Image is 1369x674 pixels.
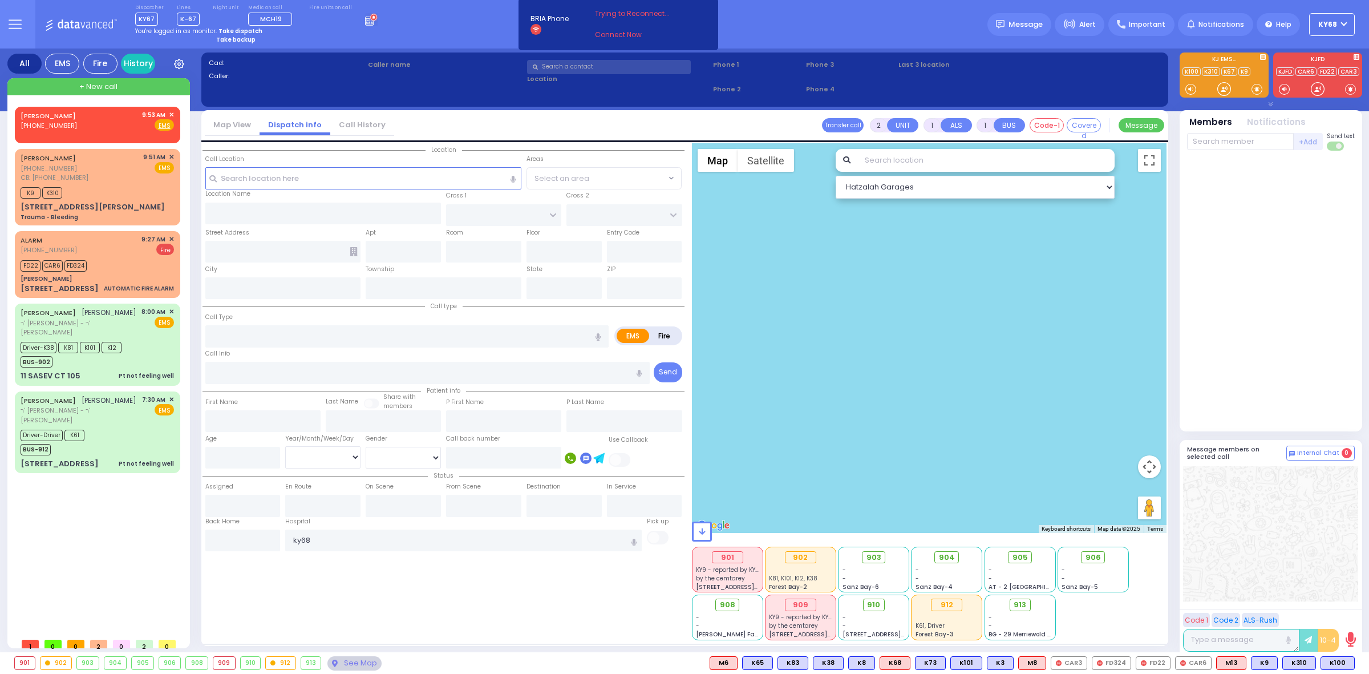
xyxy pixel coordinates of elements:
[996,20,1005,29] img: message.svg
[617,329,650,343] label: EMS
[950,656,982,670] div: BLS
[446,228,463,237] label: Room
[21,121,77,130] span: [PHONE_NUMBER]
[1062,583,1098,591] span: Sanz Bay-5
[7,54,42,74] div: All
[155,317,174,328] span: EMS
[941,118,972,132] button: ALS
[266,657,295,669] div: 912
[1187,446,1286,461] h5: Message members on selected call
[213,5,238,11] label: Night unit
[843,613,846,621] span: -
[213,657,235,669] div: 909
[526,155,544,164] label: Areas
[1273,56,1362,64] label: KJFD
[121,54,155,74] a: History
[209,71,364,81] label: Caller:
[169,110,174,120] span: ✕
[67,640,84,648] span: 0
[1175,656,1212,670] div: CAR6
[916,566,919,574] span: -
[21,275,72,283] div: [PERSON_NAME]
[383,402,412,410] span: members
[713,60,802,70] span: Phone 1
[526,228,540,237] label: Floor
[21,236,42,245] a: ALARM
[1008,19,1043,30] span: Message
[710,656,738,670] div: M6
[45,54,79,74] div: EMS
[527,74,709,84] label: Location
[742,656,773,670] div: K65
[21,370,80,382] div: 11 SASEV CT 105
[1276,19,1291,30] span: Help
[205,313,233,322] label: Call Type
[989,574,992,583] span: -
[21,458,99,470] div: [STREET_ADDRESS]
[720,599,735,611] span: 908
[1079,19,1096,30] span: Alert
[989,621,992,630] span: -
[159,657,181,669] div: 906
[104,284,174,293] div: AUTOMATIC FIRE ALARM
[1251,656,1278,670] div: BLS
[1276,67,1294,76] a: KJFD
[1216,656,1246,670] div: M13
[696,621,699,630] span: -
[1289,451,1295,457] img: comment-alt.png
[857,149,1115,172] input: Search location
[696,613,699,621] span: -
[260,119,330,130] a: Dispatch info
[135,5,164,11] label: Dispatcher
[1198,19,1244,30] span: Notifications
[777,656,808,670] div: BLS
[1238,67,1250,76] a: K9
[327,656,381,671] div: See map
[916,574,919,583] span: -
[867,599,880,611] span: 910
[205,189,250,199] label: Location Name
[843,630,950,639] span: [STREET_ADDRESS][PERSON_NAME]
[1212,613,1240,627] button: Code 2
[45,17,121,31] img: Logo
[102,342,121,353] span: K12
[21,245,77,255] span: [PHONE_NUMBER]
[1295,67,1317,76] a: CAR6
[104,657,127,669] div: 904
[301,657,321,669] div: 913
[843,621,846,630] span: -
[21,430,63,441] span: Driver-Driver
[21,308,76,317] a: [PERSON_NAME]
[696,583,804,591] span: [STREET_ADDRESS][PERSON_NAME]
[285,530,642,551] input: Search hospital
[769,613,832,621] span: KY9 - reported by KY9
[21,111,76,120] a: [PERSON_NAME]
[695,518,732,533] img: Google
[366,482,394,491] label: On Scene
[159,640,176,648] span: 0
[713,84,802,94] span: Phone 2
[989,630,1052,639] span: BG - 29 Merriewold S.
[309,5,352,11] label: Fire units on call
[1327,132,1355,140] span: Send text
[42,187,62,199] span: K310
[205,434,217,443] label: Age
[205,482,233,491] label: Assigned
[1018,656,1046,670] div: ALS KJ
[1338,67,1359,76] a: CAR3
[82,395,136,405] span: [PERSON_NAME]
[607,228,639,237] label: Entry Code
[769,621,818,630] span: by the cemtarey
[1138,497,1161,519] button: Drag Pegman onto the map to open Street View
[142,395,165,404] span: 7:30 AM
[216,35,256,44] strong: Take backup
[1056,660,1062,666] img: red-radio-icon.svg
[285,482,311,491] label: En Route
[135,27,217,35] span: You're logged in as monitor.
[169,307,174,317] span: ✕
[1318,67,1337,76] a: FD22
[21,187,40,199] span: K9
[383,393,416,401] small: Share with
[205,155,244,164] label: Call Location
[1129,19,1165,30] span: Important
